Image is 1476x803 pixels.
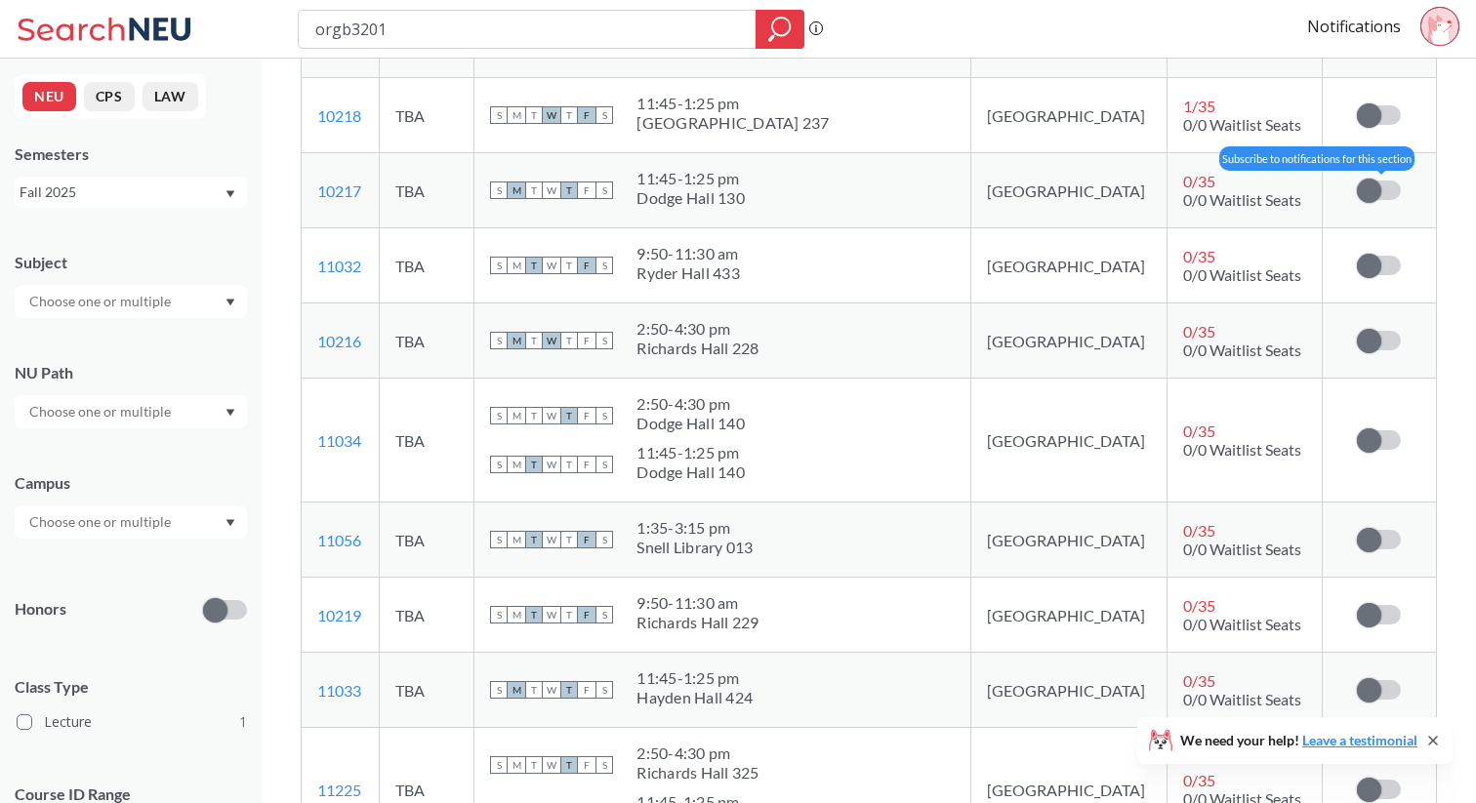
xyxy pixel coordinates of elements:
[578,407,595,424] span: F
[1302,732,1417,748] a: Leave a testimonial
[636,94,829,113] div: 11:45 - 1:25 pm
[317,781,361,799] a: 11225
[525,456,543,473] span: T
[1183,322,1215,341] span: 0 / 35
[970,153,1167,228] td: [GEOGRAPHIC_DATA]
[595,681,613,699] span: S
[508,681,525,699] span: M
[543,257,560,274] span: W
[595,181,613,199] span: S
[543,106,560,124] span: W
[490,606,508,623] span: S
[84,82,135,111] button: CPS
[225,409,235,417] svg: Dropdown arrow
[380,578,474,653] td: TBA
[313,13,742,46] input: Class, professor, course number, "phrase"
[1183,172,1215,190] span: 0 / 35
[560,681,578,699] span: T
[578,181,595,199] span: F
[1183,265,1301,284] span: 0/0 Waitlist Seats
[1183,190,1301,209] span: 0/0 Waitlist Seats
[578,456,595,473] span: F
[525,257,543,274] span: T
[1183,422,1215,440] span: 0 / 35
[560,606,578,623] span: T
[578,606,595,623] span: F
[525,681,543,699] span: T
[1183,690,1301,708] span: 0/0 Waitlist Seats
[560,407,578,424] span: T
[1183,115,1301,134] span: 0/0 Waitlist Seats
[17,709,247,735] label: Lecture
[525,756,543,774] span: T
[1180,734,1417,747] span: We need your help!
[380,78,474,153] td: TBA
[380,379,474,502] td: TBA
[560,456,578,473] span: T
[15,143,247,165] div: Semesters
[490,456,508,473] span: S
[508,106,525,124] span: M
[595,257,613,274] span: S
[970,228,1167,303] td: [GEOGRAPHIC_DATA]
[508,332,525,349] span: M
[490,257,508,274] span: S
[560,106,578,124] span: T
[380,303,474,379] td: TBA
[317,106,361,125] a: 10218
[636,593,758,613] div: 9:50 - 11:30 am
[525,332,543,349] span: T
[317,531,361,549] a: 11056
[1183,671,1215,690] span: 0 / 35
[970,502,1167,578] td: [GEOGRAPHIC_DATA]
[543,332,560,349] span: W
[970,303,1167,379] td: [GEOGRAPHIC_DATA]
[490,181,508,199] span: S
[317,681,361,700] a: 11033
[636,188,745,208] div: Dodge Hall 130
[508,756,525,774] span: M
[20,400,184,423] input: Choose one or multiple
[225,190,235,198] svg: Dropdown arrow
[20,510,184,534] input: Choose one or multiple
[560,531,578,548] span: T
[543,407,560,424] span: W
[578,756,595,774] span: F
[636,462,745,482] div: Dodge Hall 140
[636,244,740,263] div: 9:50 - 11:30 am
[508,257,525,274] span: M
[225,299,235,306] svg: Dropdown arrow
[508,181,525,199] span: M
[1183,540,1301,558] span: 0/0 Waitlist Seats
[225,519,235,527] svg: Dropdown arrow
[490,332,508,349] span: S
[490,407,508,424] span: S
[1183,596,1215,615] span: 0 / 35
[380,153,474,228] td: TBA
[595,407,613,424] span: S
[543,606,560,623] span: W
[380,502,474,578] td: TBA
[490,681,508,699] span: S
[15,505,247,539] div: Dropdown arrow
[22,82,76,111] button: NEU
[525,181,543,199] span: T
[560,181,578,199] span: T
[380,653,474,728] td: TBA
[15,177,247,208] div: Fall 2025Dropdown arrow
[1183,521,1215,540] span: 0 / 35
[239,711,247,733] span: 1
[380,228,474,303] td: TBA
[970,653,1167,728] td: [GEOGRAPHIC_DATA]
[15,598,66,621] p: Honors
[143,82,198,111] button: LAW
[636,394,745,414] div: 2:50 - 4:30 pm
[317,606,361,624] a: 10219
[525,106,543,124] span: T
[768,16,792,43] svg: magnifying glass
[543,756,560,774] span: W
[636,688,753,707] div: Hayden Hall 424
[508,456,525,473] span: M
[508,531,525,548] span: M
[970,578,1167,653] td: [GEOGRAPHIC_DATA]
